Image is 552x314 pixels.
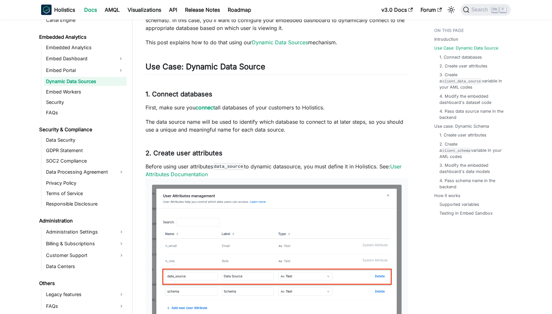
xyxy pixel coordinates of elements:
a: Release Notes [181,5,224,15]
img: Holistics [41,5,52,15]
a: connect [195,104,215,111]
a: Dynamic Data Sources [252,39,308,46]
a: 3. Create aclient_data_sourcevariable in your AML codes [439,72,504,91]
code: client_schema [442,148,471,153]
a: Forum [417,5,446,15]
kbd: K [500,7,506,12]
a: SOC2 Compliance [44,156,127,165]
a: Legacy features [44,289,127,300]
a: Terms of Service [44,189,127,198]
a: 4. Pass data source name in the backend [439,108,504,121]
a: FAQs [44,108,127,117]
a: Canal Engine [44,16,127,25]
a: Security [44,98,127,107]
a: 4. Modify the embedded dashboard's dataset code [439,93,504,106]
a: Administration Settings [44,227,127,237]
code: client_data_source [442,78,482,84]
button: Expand sidebar category 'Embed Portal' [115,65,127,76]
a: FAQs [44,301,127,311]
a: Supported variables [439,201,479,207]
a: Data Security [44,136,127,145]
a: 1. Connect databases [439,54,482,60]
a: Privacy Policy [44,178,127,188]
a: 2. Create user attributes [439,63,487,69]
a: How it works [434,193,460,199]
a: User Attributes Documentation [146,163,402,178]
span: Search [469,7,492,13]
p: This post explains how to do that using our mechanism. [146,38,408,46]
a: Embed Workers [44,87,127,96]
p: When implementing embedded analytics, you may have customers with their own separate databases (o... [146,8,408,32]
a: 1. Create user attributes [439,132,486,138]
a: AMQL [101,5,124,15]
a: 3. Modify the embedded dashboard's data models [439,162,504,175]
p: The data source name will be used to identify which database to connect to at later steps, so you... [146,118,408,134]
a: Dynamic Data Sources [44,77,127,86]
a: API [165,5,181,15]
a: Data Centers [44,262,127,271]
p: First, make sure you all databases of your customers to Holistics. [146,104,408,111]
a: Visualizations [124,5,165,15]
a: Customer Support [44,250,127,261]
a: Docs [80,5,101,15]
button: Search (Ctrl+K) [460,4,511,16]
a: 2. Create aclient_schemavariable in your AML codes [439,141,504,160]
a: Introduction [434,36,458,42]
a: Use Case: Dynamic Data Source [434,45,498,51]
a: 4. Pass schema name in the backend [439,178,504,190]
a: Roadmap [224,5,255,15]
a: Embedded Analytics [37,33,127,42]
a: GDPR Statement [44,146,127,155]
a: Billing & Subscriptions [44,238,127,249]
a: Embed Portal [44,65,115,76]
a: Data Processing Agreement [44,167,127,177]
h2: Use Case: Dynamic Data Source [146,62,408,74]
b: Holistics [54,6,75,14]
h3: 1. Connect databases [146,90,408,98]
h3: 2. Create user attributes [146,149,408,157]
a: v3.0 Docs [377,5,417,15]
nav: Docs sidebar [35,20,132,314]
button: Switch between dark and light mode (currently light mode) [446,5,456,15]
a: Use case: Dynamic Schema [434,123,489,129]
a: Embed Dashboard [44,53,115,64]
a: Embedded Analytics [44,43,127,52]
a: HolisticsHolistics [41,5,75,15]
a: Responsible Disclosure [44,199,127,208]
a: Security & Compliance [37,125,127,134]
a: Others [37,279,127,288]
a: Testing in Embed Sandbox [439,210,493,216]
code: data_source [213,163,244,170]
a: Administration [37,216,127,225]
button: Expand sidebar category 'Embed Dashboard' [115,53,127,64]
